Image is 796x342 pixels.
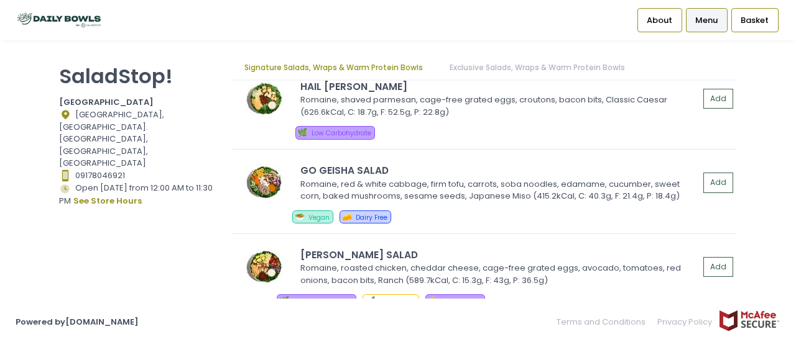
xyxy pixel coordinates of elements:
p: SaladStop! [59,64,217,88]
span: Low Carbohydrate [293,297,353,306]
span: 💪 [428,295,438,307]
span: Basket [741,14,769,27]
span: Low Carbohydrate [312,128,371,138]
a: Menu [686,8,728,32]
button: Add [703,173,733,193]
span: Gluten Free [379,297,415,306]
span: Vegan [308,213,330,222]
span: ✔️ [365,295,375,307]
button: Add [703,89,733,109]
a: Powered by[DOMAIN_NAME] [16,316,139,328]
span: High Protein [442,297,481,306]
div: GO GEISHA SALAD [300,163,699,178]
a: Terms and Conditions [557,310,652,334]
a: Exclusive Salads, Wraps & Warm Protein Bowls [437,56,637,79]
div: 09178046921 [59,169,217,182]
div: Romaine, roasted chicken, cheddar cheese, cage-free grated eggs, avocado, tomatoes, red onions, b... [300,262,695,286]
img: HAIL CAESAR SALAD [236,80,292,117]
span: 🥗 [295,211,305,223]
button: Add [703,257,733,277]
b: [GEOGRAPHIC_DATA] [59,96,154,108]
span: 🌿 [297,127,307,138]
div: Romaine, red & white cabbage, firm tofu, carrots, soba noodles, edamame, cucumber, sweet corn, ba... [300,178,695,202]
a: About [637,8,682,32]
span: 🧀 [342,211,352,223]
img: logo [16,9,103,31]
div: Open [DATE] from 12:00 AM to 11:30 PM [59,182,217,208]
img: COBB SALAD [236,248,292,286]
span: About [647,14,672,27]
span: 🌿 [279,295,289,307]
a: Privacy Policy [652,310,719,334]
a: Signature Salads, Wraps & Warm Protein Bowls [233,56,435,79]
div: HAIL [PERSON_NAME] [300,79,699,94]
span: Menu [695,14,718,27]
button: see store hours [73,194,142,208]
div: [PERSON_NAME] SALAD [300,248,699,262]
span: Dairy Free [356,213,387,222]
img: mcafee-secure [718,310,780,331]
div: Romaine, shaved parmesan, cage-free grated eggs, croutons, bacon bits, Classic Caesar (626.6kCal,... [300,94,695,118]
img: GO GEISHA SALAD [236,164,292,201]
div: [GEOGRAPHIC_DATA], [GEOGRAPHIC_DATA]. [GEOGRAPHIC_DATA], [GEOGRAPHIC_DATA], [GEOGRAPHIC_DATA] [59,109,217,169]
